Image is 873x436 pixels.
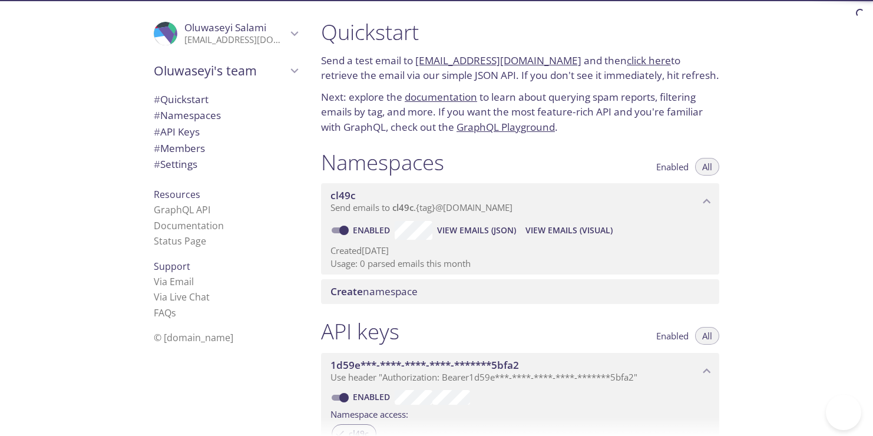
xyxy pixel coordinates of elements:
[154,234,206,247] a: Status Page
[695,327,719,345] button: All
[457,120,555,134] a: GraphQL Playground
[392,202,414,213] span: cl49c
[432,221,521,240] button: View Emails (JSON)
[154,141,205,155] span: Members
[184,34,287,46] p: [EMAIL_ADDRESS][DOMAIN_NAME]
[154,125,160,138] span: #
[649,158,696,176] button: Enabled
[154,108,160,122] span: #
[154,125,200,138] span: API Keys
[144,156,307,173] div: Team Settings
[695,158,719,176] button: All
[154,188,200,201] span: Resources
[330,285,363,298] span: Create
[154,275,194,288] a: Via Email
[154,157,160,171] span: #
[154,203,210,216] a: GraphQL API
[144,124,307,140] div: API Keys
[154,260,190,273] span: Support
[184,21,266,34] span: Oluwaseyi Salami
[330,405,408,422] label: Namespace access:
[144,107,307,124] div: Namespaces
[321,19,719,45] h1: Quickstart
[321,149,444,176] h1: Namespaces
[144,140,307,157] div: Members
[154,290,210,303] a: Via Live Chat
[321,279,719,304] div: Create namespace
[144,91,307,108] div: Quickstart
[330,189,356,202] span: cl49c
[415,54,581,67] a: [EMAIL_ADDRESS][DOMAIN_NAME]
[321,318,399,345] h1: API keys
[154,93,160,106] span: #
[330,257,710,270] p: Usage: 0 parsed emails this month
[321,183,719,220] div: cl49c namespace
[330,285,418,298] span: namespace
[154,93,209,106] span: Quickstart
[154,157,197,171] span: Settings
[330,202,512,213] span: Send emails to . {tag} @[DOMAIN_NAME]
[154,62,287,79] span: Oluwaseyi's team
[171,306,176,319] span: s
[321,90,719,135] p: Next: explore the to learn about querying spam reports, filtering emails by tag, and more. If you...
[321,53,719,83] p: Send a test email to and then to retrieve the email via our simple JSON API. If you don't see it ...
[826,395,861,430] iframe: Help Scout Beacon - Open
[154,108,221,122] span: Namespaces
[627,54,671,67] a: click here
[649,327,696,345] button: Enabled
[330,245,710,257] p: Created [DATE]
[144,14,307,53] div: Oluwaseyi Salami
[154,219,224,232] a: Documentation
[351,224,395,236] a: Enabled
[437,223,516,237] span: View Emails (JSON)
[525,223,613,237] span: View Emails (Visual)
[154,141,160,155] span: #
[144,55,307,86] div: Oluwaseyi's team
[405,90,477,104] a: documentation
[154,331,233,344] span: © [DOMAIN_NAME]
[521,221,617,240] button: View Emails (Visual)
[351,391,395,402] a: Enabled
[154,306,176,319] a: FAQ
